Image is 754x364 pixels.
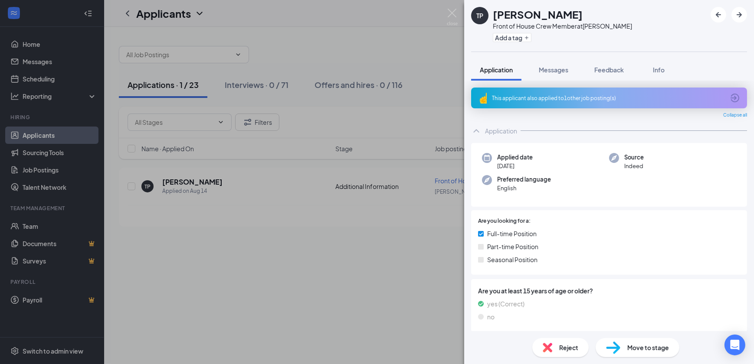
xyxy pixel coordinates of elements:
span: [DATE] [497,162,533,170]
span: yes (Correct) [487,299,525,309]
span: Are you looking for a: [478,217,531,225]
svg: ArrowCircle [730,93,740,103]
span: Feedback [594,66,624,74]
svg: Plus [524,35,529,40]
div: Open Intercom Messenger [724,335,745,355]
button: PlusAdd a tag [493,33,531,42]
span: Messages [539,66,568,74]
button: ArrowRight [731,7,747,23]
h1: [PERSON_NAME] [493,7,583,22]
span: Full-time Position [487,229,537,238]
span: Application [480,66,513,74]
svg: ChevronUp [471,126,482,136]
button: ArrowLeftNew [711,7,726,23]
span: Applied date [497,153,533,162]
span: Preferred language [497,175,551,184]
span: Part-time Position [487,242,538,251]
span: Move to stage [627,343,669,352]
div: This applicant also applied to 1 other job posting(s) [492,94,724,102]
div: TP [476,11,483,20]
svg: ArrowRight [734,10,744,20]
span: Reject [559,343,578,352]
span: English [497,184,551,192]
span: Seasonal Position [487,255,538,264]
div: Application [485,127,517,135]
div: Front of House Crew Member at [PERSON_NAME] [493,22,632,30]
span: Collapse all [723,112,747,119]
span: Indeed [624,162,644,170]
span: no [487,312,495,322]
svg: ArrowLeftNew [713,10,724,20]
span: Are you at least 15 years of age or older? [478,286,740,296]
span: Info [653,66,665,74]
span: Source [624,153,644,162]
